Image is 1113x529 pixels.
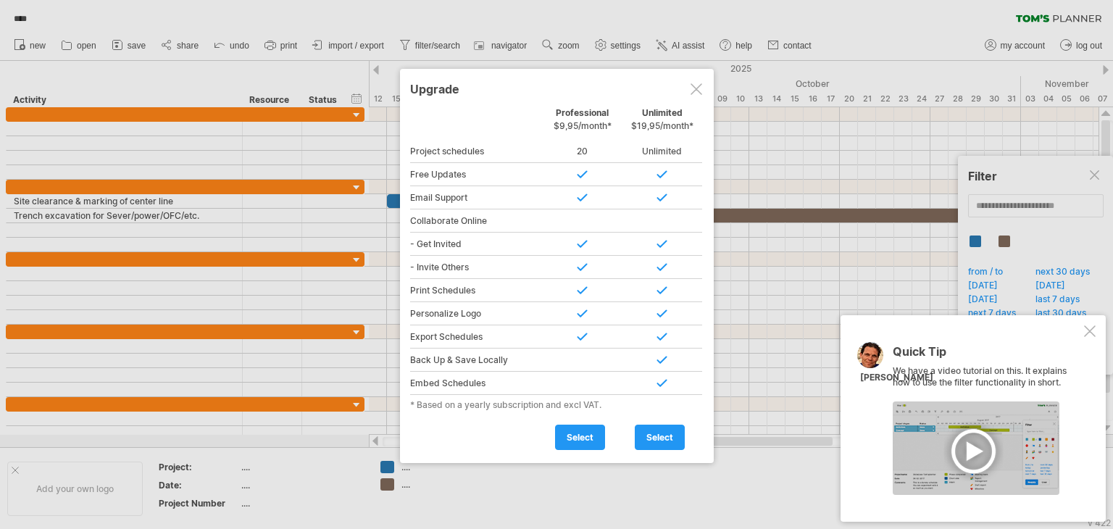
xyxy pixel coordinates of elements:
div: Quick Tip [893,346,1081,365]
div: Print Schedules [410,279,543,302]
div: [PERSON_NAME] [860,372,933,384]
div: Project schedules [410,140,543,163]
div: Unlimited [622,140,702,163]
div: Collaborate Online [410,209,543,233]
div: Personalize Logo [410,302,543,325]
div: Embed Schedules [410,372,543,395]
span: select [567,432,593,443]
div: Free Updates [410,163,543,186]
div: Back Up & Save Locally [410,349,543,372]
div: Email Support [410,186,543,209]
div: Export Schedules [410,325,543,349]
div: Unlimited [622,107,702,138]
div: * Based on a yearly subscription and excl VAT. [410,399,704,410]
span: select [646,432,673,443]
span: $9,95/month* [554,120,612,131]
div: - Invite Others [410,256,543,279]
div: 20 [543,140,622,163]
div: We have a video tutorial on this. It explains how to use the filter functionality in short. [893,346,1081,495]
a: select [555,425,605,450]
a: select [635,425,685,450]
div: Upgrade [410,75,704,101]
span: $19,95/month* [631,120,693,131]
div: Professional [543,107,622,138]
div: - Get Invited [410,233,543,256]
